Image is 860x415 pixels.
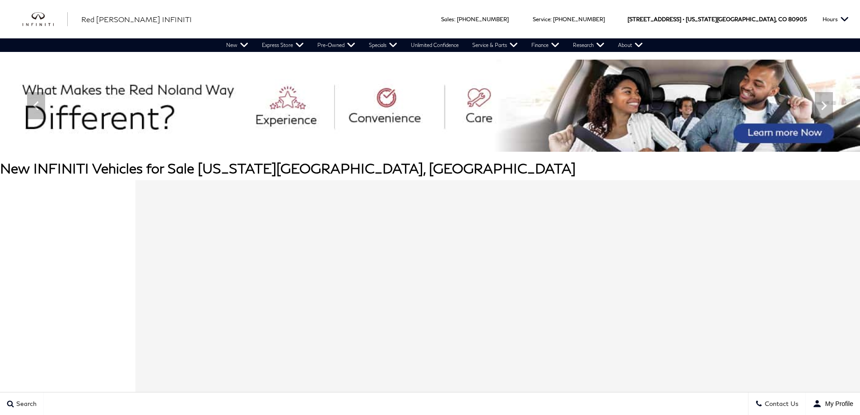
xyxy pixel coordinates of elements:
img: INFINITI [23,12,68,27]
a: Service & Parts [465,38,525,52]
a: [STREET_ADDRESS] • [US_STATE][GEOGRAPHIC_DATA], CO 80905 [628,16,807,23]
span: Contact Us [762,400,799,408]
span: Search [14,400,37,408]
a: Pre-Owned [311,38,362,52]
a: Red [PERSON_NAME] INFINITI [81,14,192,25]
a: Research [566,38,611,52]
span: Sales [441,16,454,23]
span: My Profile [822,400,853,407]
a: New [219,38,255,52]
a: [PHONE_NUMBER] [457,16,509,23]
span: : [550,16,552,23]
a: infiniti [23,12,68,27]
a: Finance [525,38,566,52]
a: [PHONE_NUMBER] [553,16,605,23]
a: About [611,38,650,52]
span: Service [533,16,550,23]
span: : [454,16,456,23]
button: user-profile-menu [806,392,860,415]
a: Express Store [255,38,311,52]
a: Specials [362,38,404,52]
nav: Main Navigation [219,38,650,52]
a: Unlimited Confidence [404,38,465,52]
span: Red [PERSON_NAME] INFINITI [81,15,192,23]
